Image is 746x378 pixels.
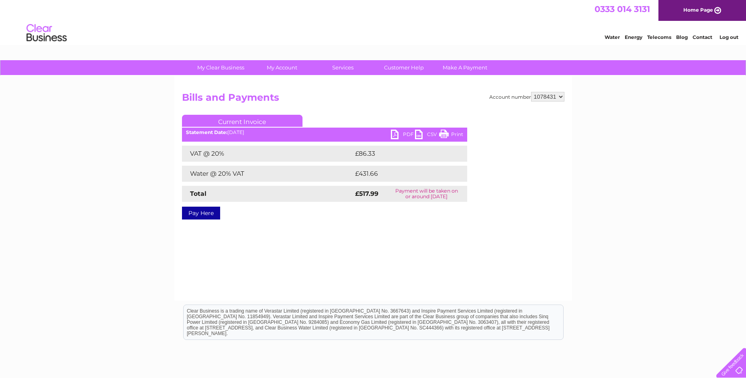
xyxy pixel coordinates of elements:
[676,34,688,40] a: Blog
[182,166,353,182] td: Water @ 20% VAT
[26,21,67,45] img: logo.png
[188,60,254,75] a: My Clear Business
[353,146,451,162] td: £86.33
[489,92,564,102] div: Account number
[182,207,220,219] a: Pay Here
[186,129,227,135] b: Statement Date:
[182,115,302,127] a: Current Invoice
[391,130,415,141] a: PDF
[353,166,452,182] td: £431.66
[605,34,620,40] a: Water
[439,130,463,141] a: Print
[432,60,498,75] a: Make A Payment
[386,186,467,202] td: Payment will be taken on or around [DATE]
[190,190,206,197] strong: Total
[415,130,439,141] a: CSV
[693,34,712,40] a: Contact
[249,60,315,75] a: My Account
[182,146,353,162] td: VAT @ 20%
[182,92,564,107] h2: Bills and Payments
[647,34,671,40] a: Telecoms
[371,60,437,75] a: Customer Help
[182,130,467,135] div: [DATE]
[355,190,378,197] strong: £517.99
[719,34,738,40] a: Log out
[595,4,650,14] a: 0333 014 3131
[625,34,642,40] a: Energy
[184,4,563,39] div: Clear Business is a trading name of Verastar Limited (registered in [GEOGRAPHIC_DATA] No. 3667643...
[310,60,376,75] a: Services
